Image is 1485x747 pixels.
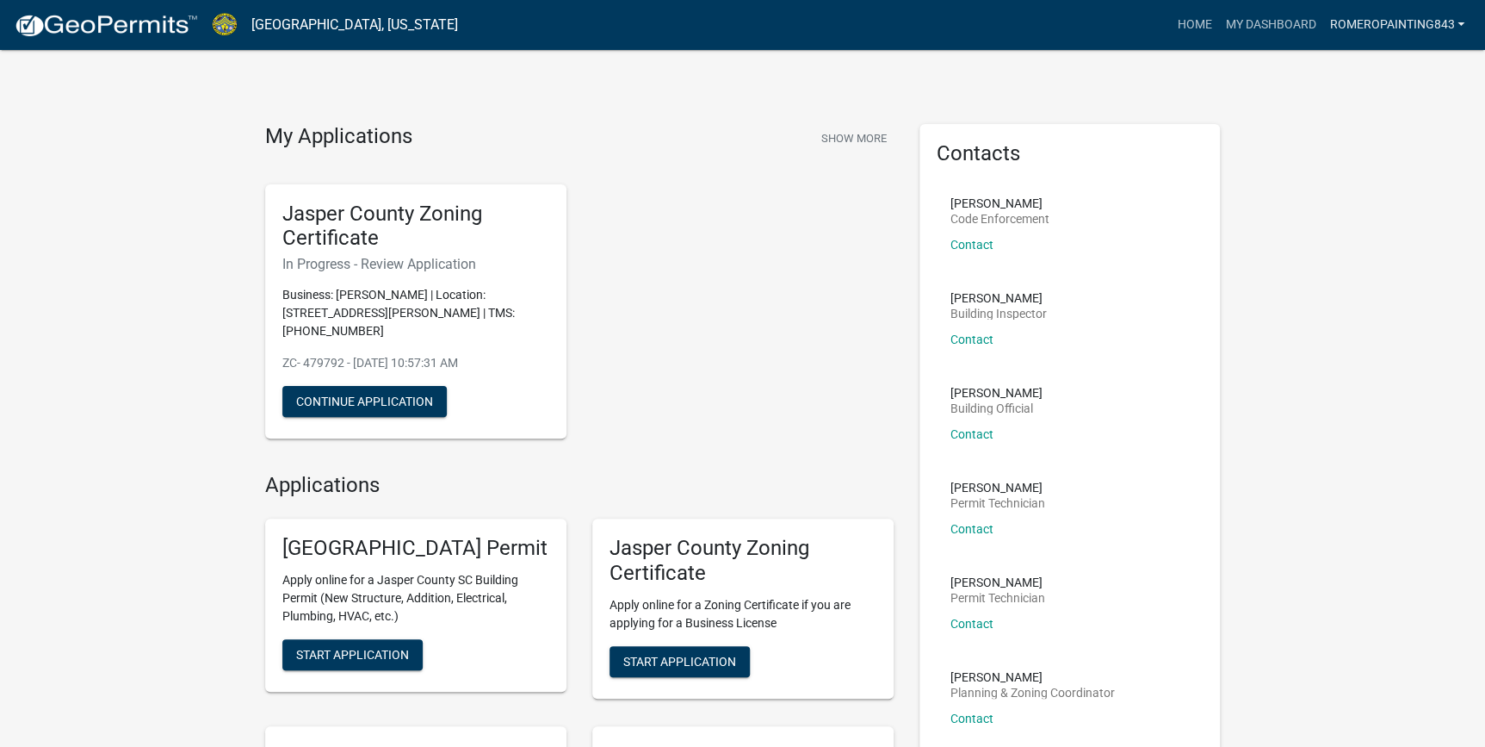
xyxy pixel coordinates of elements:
[609,536,876,586] h5: Jasper County Zoning Certificate
[814,124,894,153] button: Show More
[265,473,894,498] h4: Applications
[950,482,1045,494] p: [PERSON_NAME]
[623,654,736,668] span: Start Application
[937,141,1203,166] h5: Contacts
[282,202,549,252] h5: Jasper County Zoning Certificate
[251,10,458,40] a: [GEOGRAPHIC_DATA], [US_STATE]
[950,333,993,346] a: Contact
[609,596,876,632] p: Apply online for a Zoning Certificate if you are applying for a Business License
[282,286,549,340] p: Business: [PERSON_NAME] | Location: [STREET_ADDRESS][PERSON_NAME] | TMS: [PHONE_NUMBER]
[1322,9,1471,41] a: romeropainting843
[950,197,1049,209] p: [PERSON_NAME]
[950,308,1047,320] p: Building Inspector
[950,213,1049,225] p: Code Enforcement
[950,292,1047,304] p: [PERSON_NAME]
[950,522,993,536] a: Contact
[950,427,993,441] a: Contact
[609,646,750,677] button: Start Application
[282,354,549,372] p: ZC- 479792 - [DATE] 10:57:31 AM
[282,386,447,417] button: Continue Application
[950,592,1045,604] p: Permit Technician
[950,402,1043,414] p: Building Official
[282,256,549,272] h6: In Progress - Review Application
[1170,9,1218,41] a: Home
[950,687,1115,699] p: Planning & Zoning Coordinator
[950,387,1043,399] p: [PERSON_NAME]
[950,238,993,252] a: Contact
[282,639,423,670] button: Start Application
[950,617,993,631] a: Contact
[950,671,1115,683] p: [PERSON_NAME]
[265,124,412,150] h4: My Applications
[212,13,238,36] img: Jasper County, South Carolina
[950,497,1045,509] p: Permit Technician
[1218,9,1322,41] a: My Dashboard
[296,647,409,661] span: Start Application
[950,576,1045,588] p: [PERSON_NAME]
[950,712,993,725] a: Contact
[282,571,549,626] p: Apply online for a Jasper County SC Building Permit (New Structure, Addition, Electrical, Plumbin...
[282,536,549,561] h5: [GEOGRAPHIC_DATA] Permit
